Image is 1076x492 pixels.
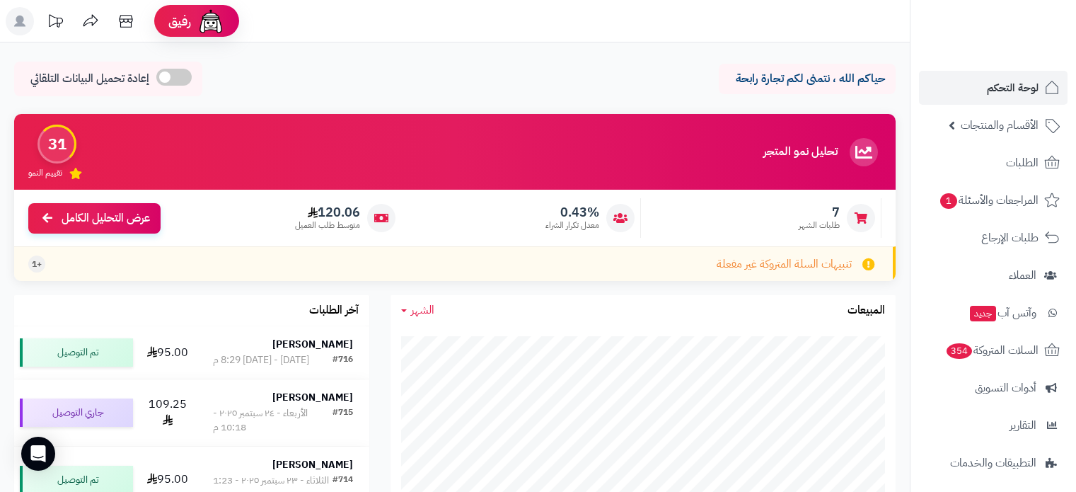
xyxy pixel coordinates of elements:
span: التطبيقات والخدمات [950,453,1036,473]
a: التقارير [919,408,1068,442]
span: 7 [799,205,840,220]
div: #715 [332,406,353,435]
div: [DATE] - [DATE] 8:29 م [213,353,309,367]
strong: [PERSON_NAME] [272,457,353,472]
a: تحديثات المنصة [37,7,73,39]
h3: آخر الطلبات [309,304,359,317]
div: الأربعاء - ٢٤ سبتمبر ٢٠٢٥ - 10:18 م [213,406,332,435]
div: جاري التوصيل [20,399,133,427]
a: العملاء [919,258,1068,292]
span: تنبيهات السلة المتروكة غير مفعلة [717,256,852,273]
span: المراجعات والأسئلة [939,190,1039,210]
span: إعادة تحميل البيانات التلقائي [30,71,149,87]
a: الطلبات [919,146,1068,180]
span: لوحة التحكم [987,78,1039,98]
a: عرض التحليل الكامل [28,203,161,234]
td: 95.00 [139,326,197,379]
a: السلات المتروكة354 [919,333,1068,367]
span: عرض التحليل الكامل [62,210,150,227]
div: Open Intercom Messenger [21,437,55,471]
a: لوحة التحكم [919,71,1068,105]
img: ai-face.png [197,7,225,35]
h3: تحليل نمو المتجر [763,146,838,159]
span: 0.43% [545,205,599,220]
a: التطبيقات والخدمات [919,446,1068,480]
span: رفيق [168,13,191,30]
a: أدوات التسويق [919,371,1068,405]
span: تقييم النمو [28,167,62,179]
img: logo-2.png [980,40,1063,69]
strong: [PERSON_NAME] [272,390,353,405]
span: التقارير [1010,416,1036,435]
span: جديد [970,306,996,321]
span: السلات المتروكة [945,341,1039,360]
span: معدل تكرار الشراء [545,219,599,231]
span: العملاء [1009,265,1036,285]
a: المراجعات والأسئلة1 [919,183,1068,217]
a: طلبات الإرجاع [919,221,1068,255]
span: الطلبات [1006,153,1039,173]
span: الشهر [411,302,434,319]
span: 120.06 [295,205,360,220]
span: متوسط طلب العميل [295,219,360,231]
td: 109.25 [139,379,197,446]
span: 354 [947,343,972,359]
span: 1 [940,193,957,209]
span: الأقسام والمنتجات [961,115,1039,135]
div: تم التوصيل [20,338,133,367]
a: وآتس آبجديد [919,296,1068,330]
span: وآتس آب [968,303,1036,323]
span: طلبات الشهر [799,219,840,231]
span: +1 [32,258,42,270]
div: #716 [332,353,353,367]
span: طلبات الإرجاع [981,228,1039,248]
h3: المبيعات [848,304,885,317]
a: الشهر [401,302,434,319]
span: أدوات التسويق [975,378,1036,398]
p: حياكم الله ، نتمنى لكم تجارة رابحة [729,71,885,87]
strong: [PERSON_NAME] [272,337,353,352]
